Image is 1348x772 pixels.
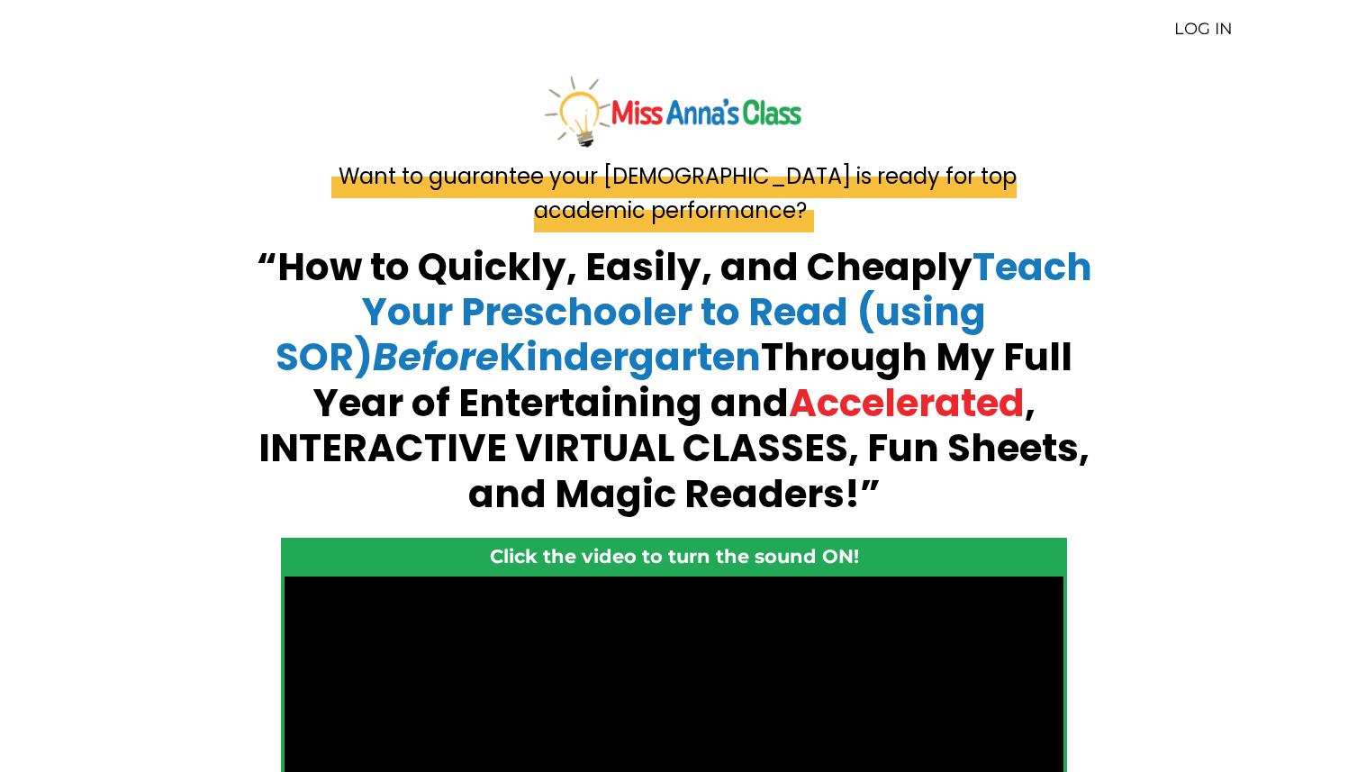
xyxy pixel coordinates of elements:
[373,331,499,384] em: Before
[257,241,1092,521] strong: “How to Quickly, Easily, and Cheaply Through My Full Year of Entertaining and , INTERACTIVE VIRTU...
[331,154,1017,232] span: Want to guarantee your [DEMOGRAPHIC_DATA] is ready for top academic performance?
[490,545,859,568] strong: Click the video to turn the sound ON!
[789,377,1025,430] span: Accelerated
[1174,19,1233,39] a: LOG IN
[276,241,1092,385] span: Teach Your Preschooler to Read (using SOR) Kindergarten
